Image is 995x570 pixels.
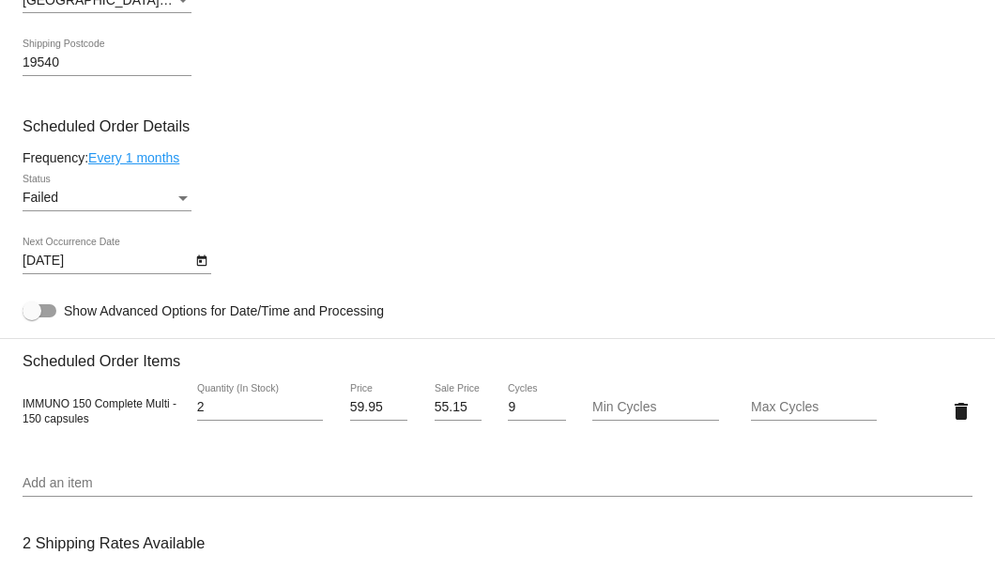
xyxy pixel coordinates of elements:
[23,523,205,563] h3: 2 Shipping Rates Available
[23,254,191,269] input: Next Occurrence Date
[23,338,972,370] h3: Scheduled Order Items
[197,400,323,415] input: Quantity (In Stock)
[508,400,565,415] input: Cycles
[23,55,191,70] input: Shipping Postcode
[592,400,718,415] input: Min Cycles
[23,190,58,205] span: Failed
[23,150,972,165] div: Frequency:
[435,400,482,415] input: Sale Price
[751,400,877,415] input: Max Cycles
[350,400,407,415] input: Price
[191,250,211,270] button: Open calendar
[23,117,972,135] h3: Scheduled Order Details
[23,191,191,206] mat-select: Status
[950,400,972,423] mat-icon: delete
[23,476,972,491] input: Add an item
[23,397,176,425] span: IMMUNO 150 Complete Multi - 150 capsules
[88,150,179,165] a: Every 1 months
[64,301,384,320] span: Show Advanced Options for Date/Time and Processing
